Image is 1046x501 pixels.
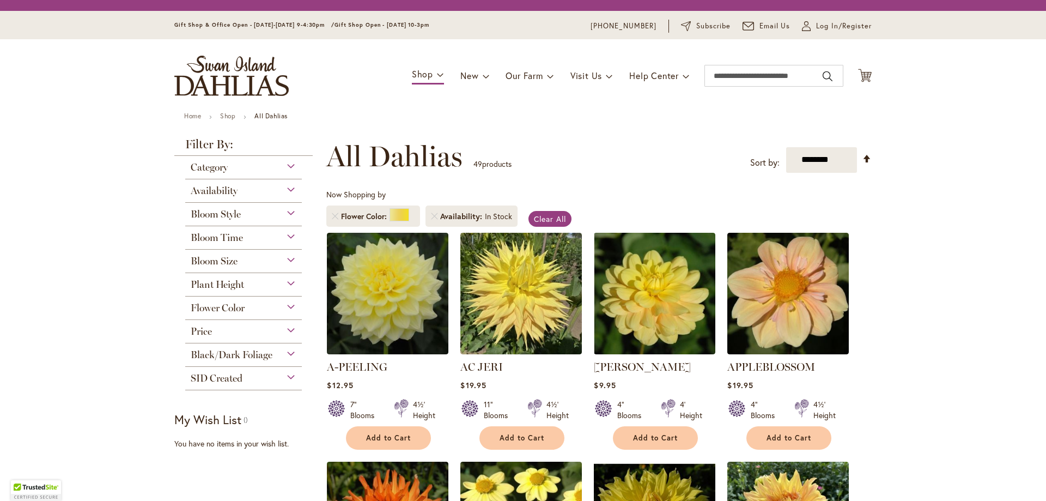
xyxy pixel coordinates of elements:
[594,233,715,354] img: AHOY MATEY
[473,155,512,173] p: products
[440,211,485,222] span: Availability
[326,189,386,200] span: Now Shopping by
[802,21,872,32] a: Log In/Register
[366,433,411,443] span: Add to Cart
[759,21,790,32] span: Email Us
[254,112,288,120] strong: All Dahlias
[727,233,849,354] img: APPLEBLOSSOM
[617,399,648,421] div: 4" Blooms
[220,112,235,120] a: Shop
[727,380,753,390] span: $19.95
[594,360,691,373] a: [PERSON_NAME]
[341,211,390,222] span: Flower Color
[460,360,503,373] a: AC JERI
[727,346,849,357] a: APPLEBLOSSOM
[816,21,872,32] span: Log In/Register
[327,346,448,357] a: A-Peeling
[191,349,272,361] span: Black/Dark Foliage
[174,21,335,28] span: Gift Shop & Office Open - [DATE]-[DATE] 9-4:30pm /
[681,21,731,32] a: Subscribe
[174,412,241,427] strong: My Wish List
[484,399,514,421] div: 11" Blooms
[184,112,201,120] a: Home
[506,70,543,81] span: Our Farm
[431,213,437,220] a: Remove Availability In Stock
[594,346,715,357] a: AHOY MATEY
[346,426,431,450] button: Add to Cart
[191,302,245,314] span: Flower Color
[335,21,429,28] span: Gift Shop Open - [DATE] 10-3pm
[191,255,238,267] span: Bloom Size
[332,213,338,220] a: Remove Flower Color Yellow
[613,426,698,450] button: Add to Cart
[191,232,243,244] span: Bloom Time
[327,233,448,354] img: A-Peeling
[680,399,702,421] div: 4' Height
[727,360,815,373] a: APPLEBLOSSOM
[460,70,478,81] span: New
[174,438,320,449] div: You have no items in your wish list.
[594,380,616,390] span: $9.95
[534,214,566,224] span: Clear All
[191,161,228,173] span: Category
[413,399,435,421] div: 4½' Height
[528,211,571,227] a: Clear All
[500,433,544,443] span: Add to Cart
[326,140,463,173] span: All Dahlias
[191,372,242,384] span: SID Created
[327,380,353,390] span: $12.95
[460,380,486,390] span: $19.95
[350,399,381,421] div: 7" Blooms
[174,56,289,96] a: store logo
[546,399,569,421] div: 4½' Height
[750,153,780,173] label: Sort by:
[629,70,679,81] span: Help Center
[174,138,313,156] strong: Filter By:
[191,279,244,291] span: Plant Height
[327,360,387,373] a: A-PEELING
[412,68,433,80] span: Shop
[460,346,582,357] a: AC Jeri
[191,208,241,220] span: Bloom Style
[460,233,582,354] img: AC Jeri
[633,433,678,443] span: Add to Cart
[823,68,832,85] button: Search
[696,21,731,32] span: Subscribe
[473,159,482,169] span: 49
[485,211,512,222] div: In Stock
[591,21,656,32] a: [PHONE_NUMBER]
[743,21,790,32] a: Email Us
[191,325,212,337] span: Price
[813,399,836,421] div: 4½' Height
[570,70,602,81] span: Visit Us
[479,426,564,450] button: Add to Cart
[746,426,831,450] button: Add to Cart
[191,185,238,197] span: Availability
[751,399,781,421] div: 4" Blooms
[8,462,39,493] iframe: Launch Accessibility Center
[767,433,811,443] span: Add to Cart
